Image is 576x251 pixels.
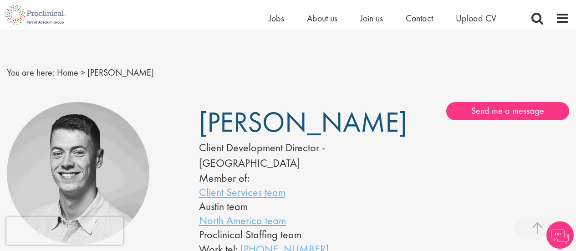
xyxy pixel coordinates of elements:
[81,67,85,78] span: >
[456,12,496,24] a: Upload CV
[7,102,149,245] img: George Aldridge
[199,104,407,140] span: [PERSON_NAME]
[307,12,337,24] a: About us
[406,12,433,24] a: Contact
[199,227,357,241] li: Proclinical Staffing team
[199,213,286,227] a: North America team
[199,171,250,185] label: Member of:
[546,221,574,249] img: Chatbot
[269,12,284,24] a: Jobs
[360,12,383,24] a: Join us
[87,67,154,78] span: [PERSON_NAME]
[199,140,357,171] div: Client Development Director - [GEOGRAPHIC_DATA]
[7,67,55,78] span: You are here:
[199,185,285,199] a: Client Services team
[6,217,123,245] iframe: reCAPTCHA
[199,199,357,213] li: Austin team
[57,67,78,78] a: breadcrumb link
[446,102,569,120] a: Send me a message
